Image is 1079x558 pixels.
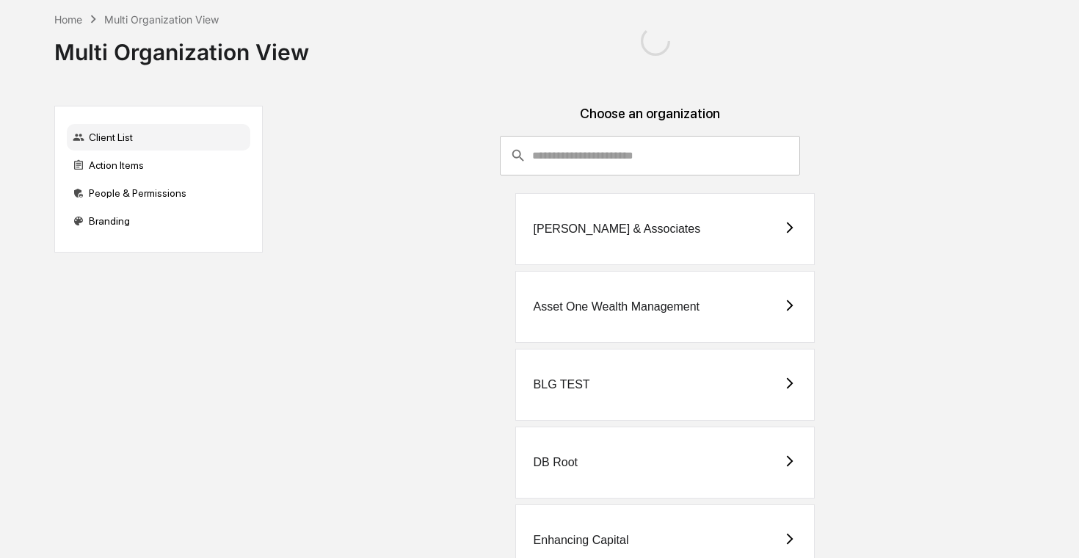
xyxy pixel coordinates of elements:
[500,136,800,175] div: consultant-dashboard__filter-organizations-search-bar
[67,124,250,151] div: Client List
[104,13,219,26] div: Multi Organization View
[534,378,590,391] div: BLG TEST
[534,456,578,469] div: DB Root
[534,300,700,314] div: Asset One Wealth Management
[54,27,309,65] div: Multi Organization View
[67,208,250,234] div: Branding
[534,222,701,236] div: [PERSON_NAME] & Associates
[275,106,1025,136] div: Choose an organization
[67,180,250,206] div: People & Permissions
[67,152,250,178] div: Action Items
[534,534,629,547] div: Enhancing Capital
[54,13,82,26] div: Home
